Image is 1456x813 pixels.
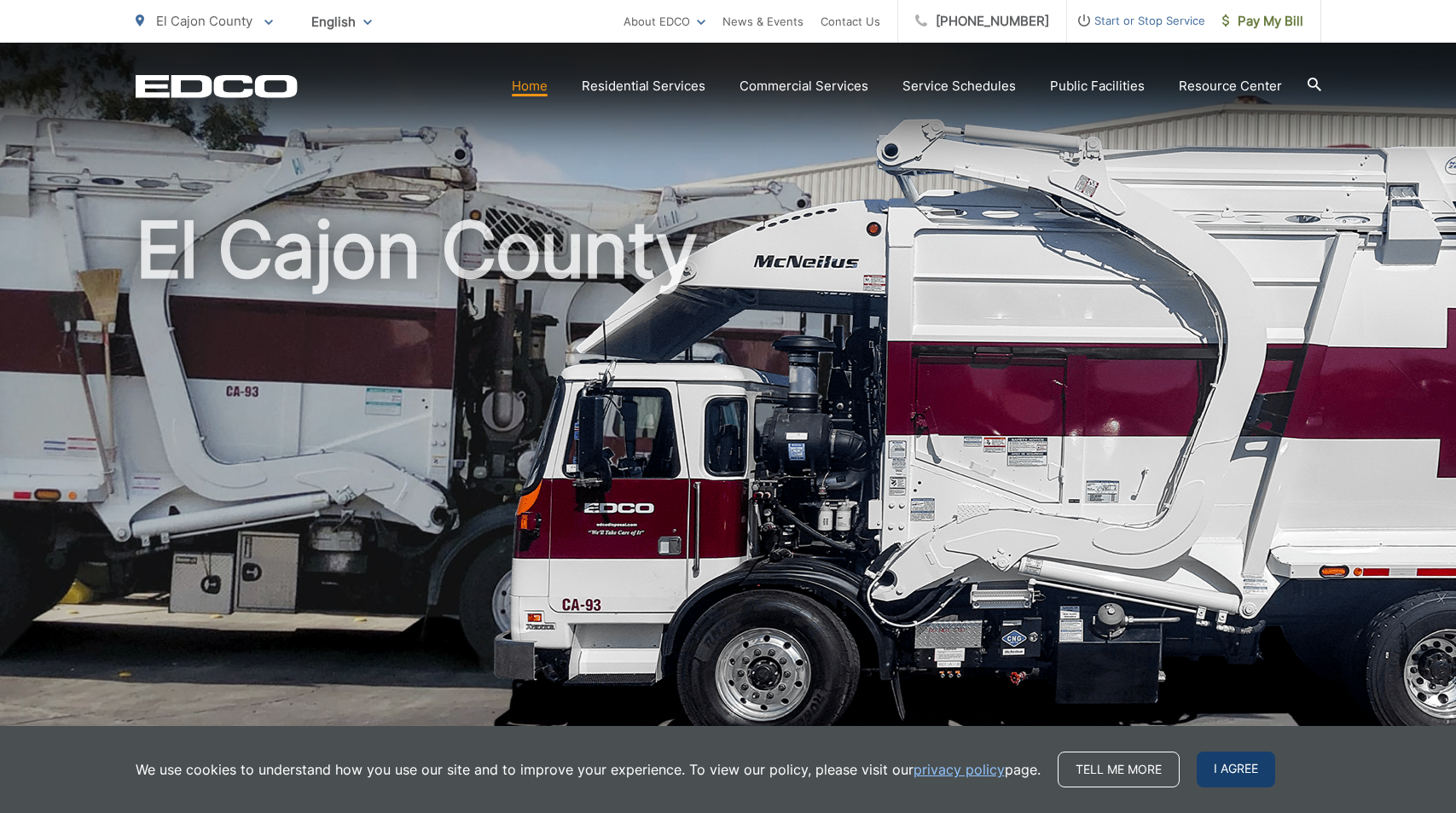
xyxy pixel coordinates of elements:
a: Public Facilities [1050,76,1145,96]
span: English [299,7,385,37]
a: Commercial Services [740,76,868,96]
a: EDCD logo. Return to the homepage. [136,74,298,98]
span: I agree [1197,752,1275,787]
a: privacy policy [914,759,1005,780]
a: Residential Services [582,76,705,96]
span: Pay My Bill [1222,11,1303,32]
a: Resource Center [1179,76,1282,96]
a: About EDCO [624,11,705,32]
span: El Cajon County [156,13,252,29]
a: Tell me more [1058,752,1180,787]
a: Service Schedules [902,76,1016,96]
a: Home [512,76,548,96]
a: Contact Us [821,11,880,32]
a: News & Events [722,11,803,32]
p: We use cookies to understand how you use our site and to improve your experience. To view our pol... [136,759,1041,780]
h1: El Cajon County [136,207,1321,747]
